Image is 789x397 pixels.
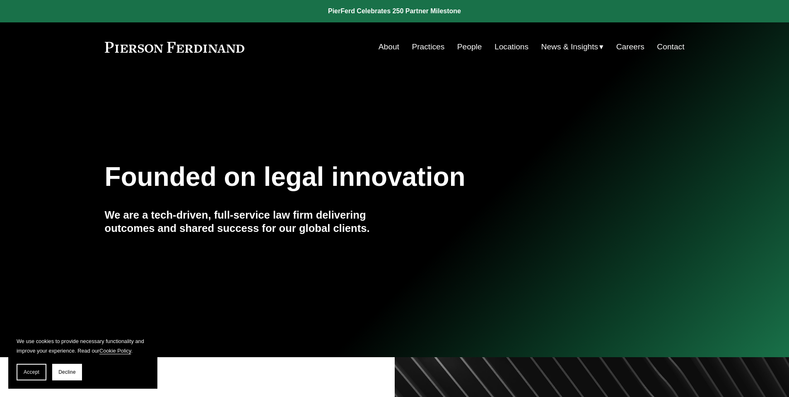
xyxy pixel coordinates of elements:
[105,208,395,235] h4: We are a tech-driven, full-service law firm delivering outcomes and shared success for our global...
[541,40,598,54] span: News & Insights
[17,364,46,380] button: Accept
[8,328,157,389] section: Cookie banner
[541,39,604,55] a: folder dropdown
[52,364,82,380] button: Decline
[379,39,399,55] a: About
[24,369,39,375] span: Accept
[616,39,644,55] a: Careers
[105,162,588,192] h1: Founded on legal innovation
[457,39,482,55] a: People
[99,348,131,354] a: Cookie Policy
[58,369,76,375] span: Decline
[412,39,444,55] a: Practices
[495,39,528,55] a: Locations
[17,336,149,356] p: We use cookies to provide necessary functionality and improve your experience. Read our .
[657,39,684,55] a: Contact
